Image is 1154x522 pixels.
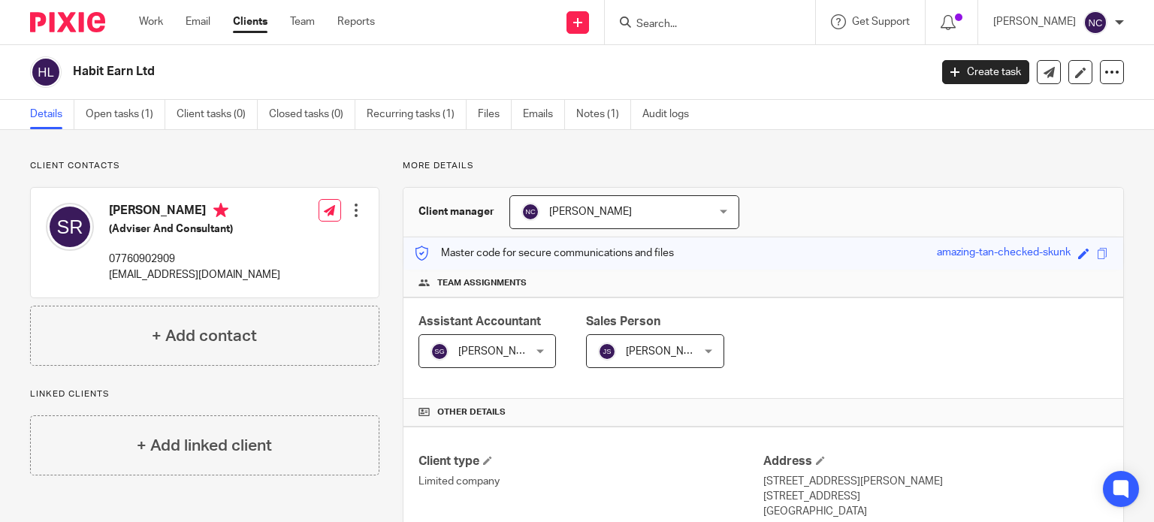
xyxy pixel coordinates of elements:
[418,474,763,489] p: Limited company
[576,100,631,129] a: Notes (1)
[437,277,527,289] span: Team assignments
[763,504,1108,519] p: [GEOGRAPHIC_DATA]
[942,60,1029,84] a: Create task
[418,454,763,469] h4: Client type
[86,100,165,129] a: Open tasks (1)
[30,100,74,129] a: Details
[437,406,506,418] span: Other details
[937,245,1071,262] div: amazing-tan-checked-skunk
[367,100,467,129] a: Recurring tasks (1)
[523,100,565,129] a: Emails
[186,14,210,29] a: Email
[598,342,616,361] img: svg%3E
[290,14,315,29] a: Team
[418,315,541,327] span: Assistant Accountant
[635,18,770,32] input: Search
[458,346,541,357] span: [PERSON_NAME]
[30,56,62,88] img: svg%3E
[1083,11,1107,35] img: svg%3E
[642,100,700,129] a: Audit logs
[177,100,258,129] a: Client tasks (0)
[763,454,1108,469] h4: Address
[46,203,94,251] img: svg%3E
[109,203,280,222] h4: [PERSON_NAME]
[233,14,267,29] a: Clients
[137,434,272,457] h4: + Add linked client
[109,222,280,237] h5: (Adviser And Consultant)
[521,203,539,221] img: svg%3E
[337,14,375,29] a: Reports
[418,204,494,219] h3: Client manager
[269,100,355,129] a: Closed tasks (0)
[586,315,660,327] span: Sales Person
[993,14,1076,29] p: [PERSON_NAME]
[30,12,105,32] img: Pixie
[73,64,751,80] h2: Habit Earn Ltd
[549,207,632,217] span: [PERSON_NAME]
[109,267,280,282] p: [EMAIL_ADDRESS][DOMAIN_NAME]
[109,252,280,267] p: 07760902909
[478,100,512,129] a: Files
[852,17,910,27] span: Get Support
[152,324,257,348] h4: + Add contact
[213,203,228,218] i: Primary
[30,160,379,172] p: Client contacts
[403,160,1124,172] p: More details
[30,388,379,400] p: Linked clients
[763,474,1108,489] p: [STREET_ADDRESS][PERSON_NAME]
[415,246,674,261] p: Master code for secure communications and files
[139,14,163,29] a: Work
[430,342,449,361] img: svg%3E
[626,346,708,357] span: [PERSON_NAME]
[763,489,1108,504] p: [STREET_ADDRESS]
